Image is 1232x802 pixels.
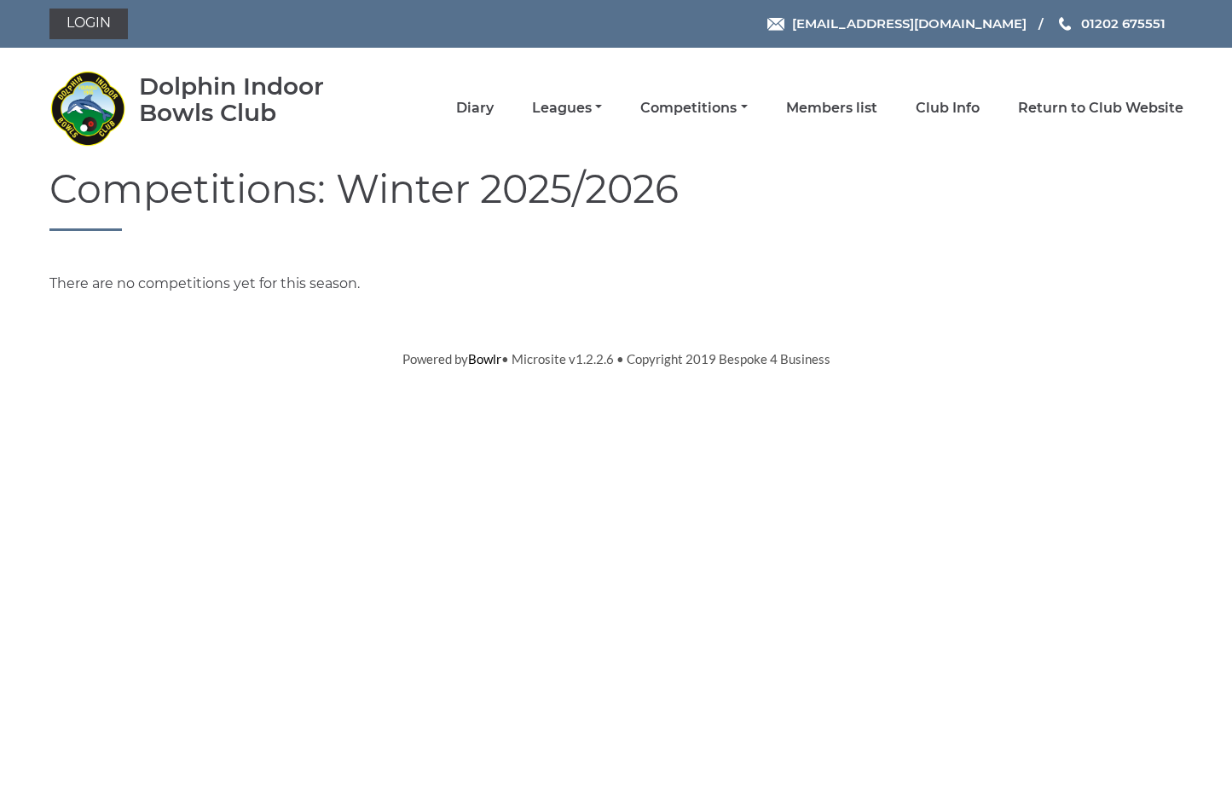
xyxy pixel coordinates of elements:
a: Leagues [532,99,602,118]
a: Bowlr [468,351,501,366]
img: Dolphin Indoor Bowls Club [49,70,126,147]
h1: Competitions: Winter 2025/2026 [49,168,1183,231]
div: There are no competitions yet for this season. [37,274,1196,294]
span: Powered by • Microsite v1.2.2.6 • Copyright 2019 Bespoke 4 Business [402,351,830,366]
span: 01202 675551 [1081,15,1165,32]
a: Members list [786,99,877,118]
a: Diary [456,99,494,118]
a: Competitions [640,99,747,118]
a: Return to Club Website [1018,99,1183,118]
a: Email [EMAIL_ADDRESS][DOMAIN_NAME] [767,14,1027,33]
span: [EMAIL_ADDRESS][DOMAIN_NAME] [792,15,1027,32]
a: Login [49,9,128,39]
a: Phone us 01202 675551 [1056,14,1165,33]
img: Phone us [1059,17,1071,31]
a: Club Info [916,99,980,118]
img: Email [767,18,784,31]
div: Dolphin Indoor Bowls Club [139,73,373,126]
